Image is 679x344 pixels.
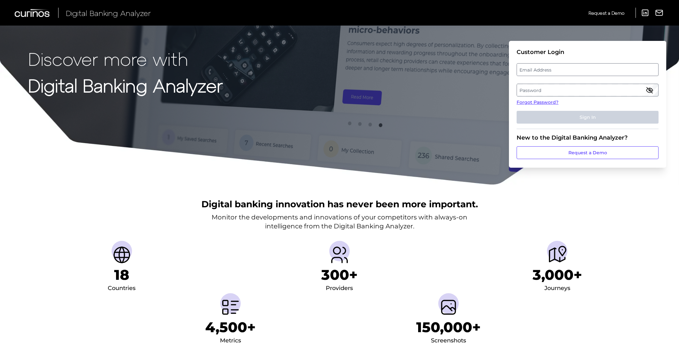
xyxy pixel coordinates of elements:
div: New to the Digital Banking Analyzer? [517,134,659,141]
label: Password [517,84,658,96]
h1: 300+ [321,266,358,283]
div: Journeys [544,283,570,294]
p: Discover more with [28,49,223,69]
img: Screenshots [438,297,459,317]
strong: Digital Banking Analyzer [28,74,223,96]
h1: 18 [114,266,129,283]
a: Request a Demo [589,8,624,18]
div: Providers [326,283,353,294]
span: Digital Banking Analyzer [66,8,151,18]
p: Monitor the developments and innovations of your competitors with always-on intelligence from the... [212,213,467,231]
h2: Digital banking innovation has never been more important. [201,198,478,210]
div: Customer Login [517,49,659,56]
h1: 3,000+ [533,266,582,283]
img: Providers [329,245,350,265]
h1: 4,500+ [205,319,256,336]
img: Countries [112,245,132,265]
button: Sign In [517,111,659,124]
span: Request a Demo [589,10,624,16]
a: Request a Demo [517,146,659,159]
img: Metrics [220,297,241,317]
h1: 150,000+ [416,319,481,336]
a: Forgot Password? [517,99,659,106]
img: Curinos [15,9,51,17]
img: Journeys [547,245,567,265]
div: Countries [108,283,136,294]
label: Email Address [517,64,658,75]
